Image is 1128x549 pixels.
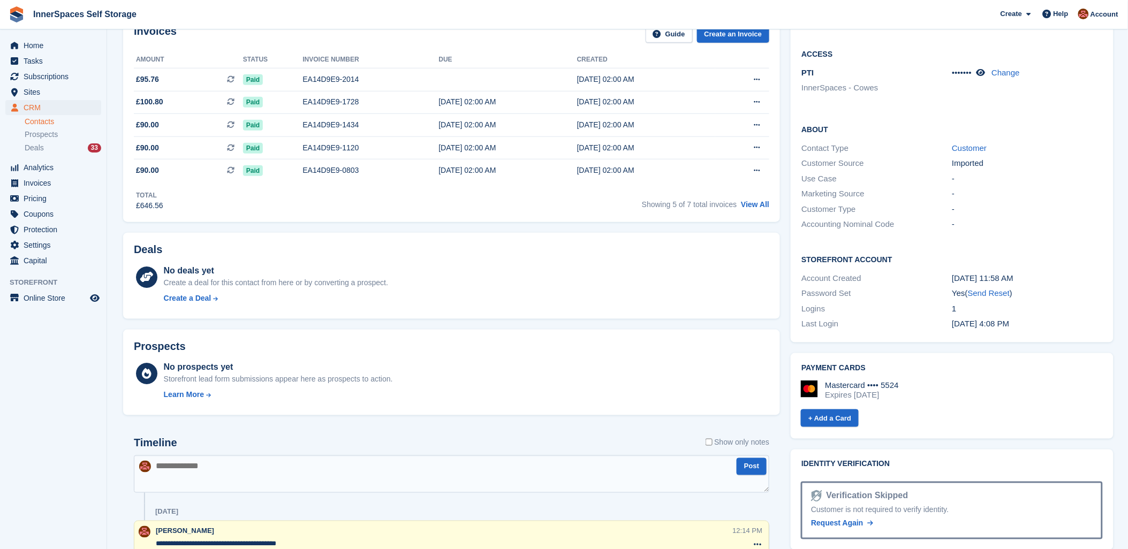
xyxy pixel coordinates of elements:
div: No prospects yet [164,361,393,373]
th: Invoice number [302,51,438,68]
div: Use Case [801,173,952,185]
a: menu [5,222,101,237]
div: EA14D9E9-0803 [302,165,438,176]
a: menu [5,54,101,68]
span: Pricing [24,191,88,206]
h2: Identity verification [801,460,1102,469]
span: Paid [243,74,263,85]
a: InnerSpaces Self Storage [29,5,141,23]
div: [DATE] 02:00 AM [577,119,715,131]
div: EA14D9E9-1434 [302,119,438,131]
span: Paid [243,143,263,154]
a: Send Reset [968,288,1010,298]
th: Due [439,51,577,68]
img: stora-icon-8386f47178a22dfd0bd8f6a31ec36ba5ce8667c1dd55bd0f319d3a0aa187defe.svg [9,6,25,22]
a: menu [5,253,101,268]
a: Contacts [25,117,101,127]
div: Yes [952,287,1102,300]
span: Sites [24,85,88,100]
a: Guide [646,25,693,43]
h2: Storefront Account [801,254,1102,264]
a: menu [5,69,101,84]
span: Protection [24,222,88,237]
div: Expires [DATE] [825,390,899,400]
span: Online Store [24,291,88,306]
a: View All [741,200,769,209]
div: Mastercard •••• 5524 [825,380,899,390]
div: [DATE] [155,508,178,516]
img: Abby Tilley [139,526,150,538]
span: Paid [243,97,263,108]
span: Invoices [24,176,88,190]
h2: Deals [134,243,162,256]
div: - [952,173,1102,185]
a: menu [5,176,101,190]
div: [DATE] 02:00 AM [577,96,715,108]
a: Create a Deal [164,293,388,304]
div: - [952,188,1102,200]
a: Create an Invoice [697,25,770,43]
a: Customer [952,143,987,152]
div: Marketing Source [801,188,952,200]
span: ••••••• [952,68,972,77]
span: Showing 5 of 7 total invoices [642,200,737,209]
div: 33 [88,143,101,152]
th: Status [243,51,302,68]
time: 2025-03-03 16:08:41 UTC [952,319,1009,328]
span: Settings [24,238,88,253]
h2: Access [801,48,1102,59]
a: menu [5,238,101,253]
div: Learn More [164,389,204,400]
h2: Timeline [134,437,177,449]
span: Paid [243,120,263,131]
a: menu [5,100,101,115]
span: Deals [25,143,44,153]
span: Analytics [24,160,88,175]
li: InnerSpaces - Cowes [801,82,952,94]
span: £90.00 [136,165,159,176]
div: No deals yet [164,264,388,277]
a: menu [5,38,101,53]
label: Show only notes [706,437,770,448]
div: Total [136,190,163,200]
div: Storefront lead form submissions appear here as prospects to action. [164,373,393,385]
span: £95.76 [136,74,159,85]
span: Subscriptions [24,69,88,84]
div: Logins [801,303,952,315]
a: menu [5,191,101,206]
div: [DATE] 02:00 AM [439,119,577,131]
div: Account Created [801,272,952,285]
img: Abby Tilley [1078,9,1089,19]
a: Learn More [164,389,393,400]
div: [DATE] 02:00 AM [439,142,577,154]
span: Storefront [10,277,107,288]
div: 1 [952,303,1102,315]
a: Request Again [811,518,873,529]
a: Prospects [25,129,101,140]
span: Prospects [25,129,58,140]
div: Contact Type [801,142,952,155]
th: Created [577,51,715,68]
img: Mastercard Logo [801,380,818,398]
span: Home [24,38,88,53]
a: Preview store [88,292,101,304]
a: + Add a Card [801,409,859,427]
span: Paid [243,165,263,176]
span: Request Again [811,519,864,528]
div: Last Login [801,318,952,330]
div: Imported [952,157,1102,170]
span: Tasks [24,54,88,68]
button: Post [737,458,767,476]
span: Help [1054,9,1069,19]
span: PTI [801,68,814,77]
div: [DATE] 02:00 AM [439,165,577,176]
div: [DATE] 02:00 AM [577,142,715,154]
h2: Prospects [134,340,186,353]
div: [DATE] 02:00 AM [577,165,715,176]
span: Capital [24,253,88,268]
div: Password Set [801,287,952,300]
div: Customer Type [801,203,952,216]
h2: Payment cards [801,364,1102,372]
div: £646.56 [136,200,163,211]
div: EA14D9E9-2014 [302,74,438,85]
